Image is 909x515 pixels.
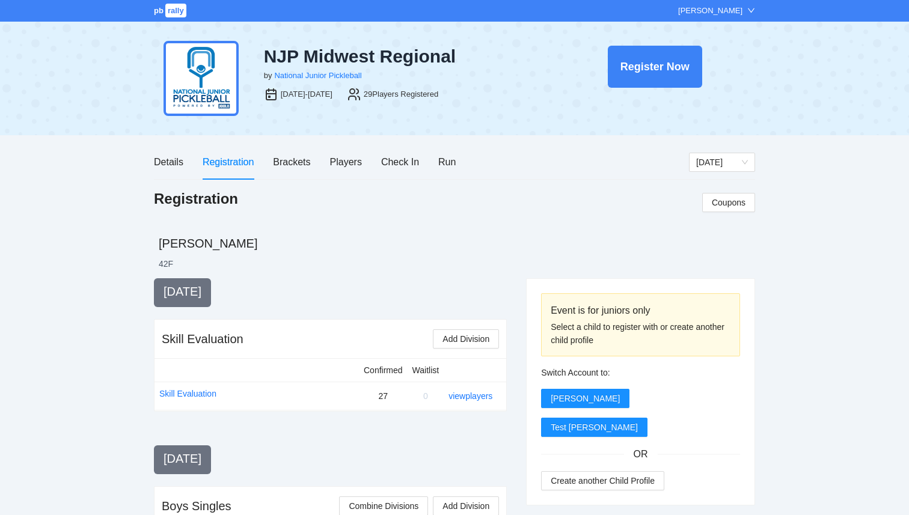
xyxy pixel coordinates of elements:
[273,154,310,169] div: Brackets
[264,70,272,82] div: by
[541,366,740,379] div: Switch Account to:
[747,7,755,14] span: down
[154,189,238,209] h1: Registration
[159,387,216,400] a: Skill Evaluation
[551,320,730,347] div: Select a child to register with or create another child profile
[442,332,489,346] span: Add Division
[164,285,201,298] span: [DATE]
[551,474,655,487] span: Create another Child Profile
[381,154,419,169] div: Check In
[624,446,658,462] span: OR
[364,88,438,100] div: 29 Players Registered
[412,364,439,377] div: Waitlist
[159,235,755,252] h2: [PERSON_NAME]
[162,498,231,514] div: Boys Singles
[349,499,418,513] span: Combine Divisions
[359,382,408,410] td: 27
[551,303,730,318] div: Event is for juniors only
[608,46,702,88] button: Register Now
[281,88,332,100] div: [DATE]-[DATE]
[712,196,745,209] span: Coupons
[448,391,492,401] a: view players
[162,331,243,347] div: Skill Evaluation
[541,471,664,490] button: Create another Child Profile
[364,364,403,377] div: Confirmed
[264,46,545,67] div: NJP Midwest Regional
[165,4,186,17] span: rally
[541,389,629,408] button: [PERSON_NAME]
[154,6,164,15] span: pb
[164,41,239,116] img: njp-logo2.png
[274,71,361,80] a: National Junior Pickleball
[330,154,362,169] div: Players
[164,452,201,465] span: [DATE]
[702,193,755,212] button: Coupons
[159,258,173,270] li: 42 F
[442,499,489,513] span: Add Division
[154,6,188,15] a: pbrally
[154,154,183,169] div: Details
[438,154,456,169] div: Run
[696,153,748,171] span: Friday
[551,392,620,405] span: [PERSON_NAME]
[541,418,647,437] button: Test [PERSON_NAME]
[423,391,428,401] span: 0
[551,421,638,434] span: Test [PERSON_NAME]
[203,154,254,169] div: Registration
[678,5,742,17] div: [PERSON_NAME]
[433,329,499,349] button: Add Division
